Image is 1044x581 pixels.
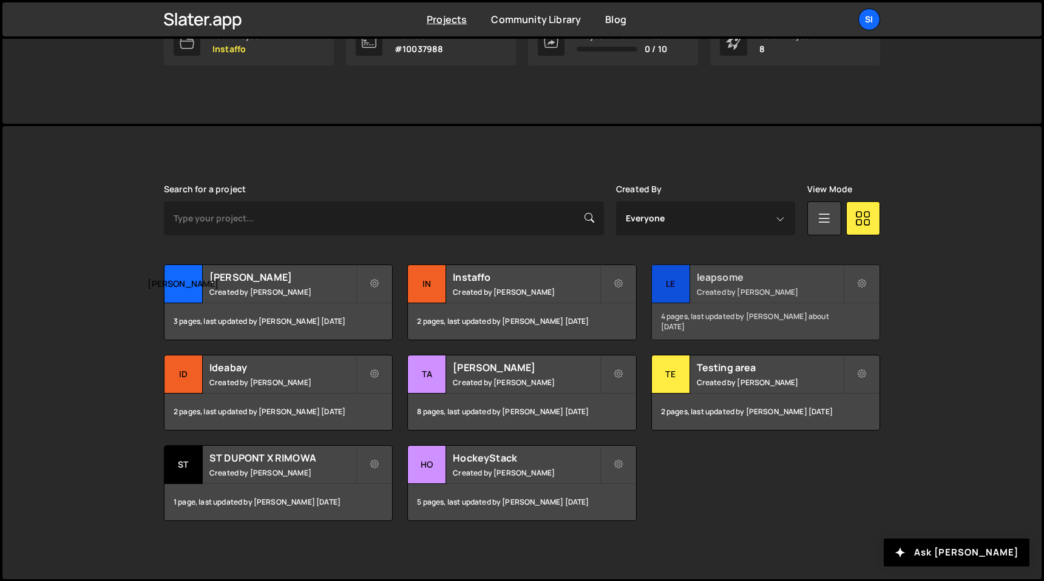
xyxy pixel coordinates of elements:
[759,44,818,54] p: 8
[164,19,334,65] a: Last Project Instaffo
[209,361,356,374] h2: Ideabay
[212,31,263,41] div: Last Project
[395,31,443,41] div: Member ID
[453,377,599,388] small: Created by [PERSON_NAME]
[209,377,356,388] small: Created by [PERSON_NAME]
[209,287,356,297] small: Created by [PERSON_NAME]
[164,445,393,521] a: ST ST DUPONT X RIMOWA Created by [PERSON_NAME] 1 page, last updated by [PERSON_NAME] [DATE]
[652,394,880,430] div: 2 pages, last updated by [PERSON_NAME] [DATE]
[407,355,636,431] a: Ta [PERSON_NAME] Created by [PERSON_NAME] 8 pages, last updated by [PERSON_NAME] [DATE]
[164,446,203,484] div: ST
[395,44,443,54] p: #10037988
[427,13,467,26] a: Projects
[408,303,636,340] div: 2 pages, last updated by [PERSON_NAME] [DATE]
[212,44,263,54] p: Instaffo
[209,451,356,465] h2: ST DUPONT X RIMOWA
[164,484,392,520] div: 1 page, last updated by [PERSON_NAME] [DATE]
[407,264,636,340] a: In Instaffo Created by [PERSON_NAME] 2 pages, last updated by [PERSON_NAME] [DATE]
[453,451,599,465] h2: HockeyStack
[453,468,599,478] small: Created by [PERSON_NAME]
[697,361,843,374] h2: Testing area
[408,355,446,394] div: Ta
[164,264,393,340] a: [PERSON_NAME] [PERSON_NAME] Created by [PERSON_NAME] 3 pages, last updated by [PERSON_NAME] [DATE]
[577,31,667,41] div: Projects Transferred
[164,355,393,431] a: Id Ideabay Created by [PERSON_NAME] 2 pages, last updated by [PERSON_NAME] [DATE]
[209,468,356,478] small: Created by [PERSON_NAME]
[645,44,667,54] span: 0 / 10
[453,361,599,374] h2: [PERSON_NAME]
[453,270,599,284] h2: Instaffo
[652,265,690,303] div: le
[884,539,1029,566] button: Ask [PERSON_NAME]
[652,355,690,394] div: Te
[697,270,843,284] h2: leapsome
[164,265,203,303] div: [PERSON_NAME]
[605,13,626,26] a: Blog
[651,264,880,340] a: le leapsome Created by [PERSON_NAME] 4 pages, last updated by [PERSON_NAME] about [DATE]
[807,184,852,194] label: View Mode
[209,270,356,284] h2: [PERSON_NAME]
[408,446,446,484] div: Ho
[697,287,843,297] small: Created by [PERSON_NAME]
[164,355,203,394] div: Id
[491,13,581,26] a: Community Library
[164,184,246,194] label: Search for a project
[164,394,392,430] div: 2 pages, last updated by [PERSON_NAME] [DATE]
[164,201,604,235] input: Type your project...
[408,394,636,430] div: 8 pages, last updated by [PERSON_NAME] [DATE]
[652,303,880,340] div: 4 pages, last updated by [PERSON_NAME] about [DATE]
[164,303,392,340] div: 3 pages, last updated by [PERSON_NAME] [DATE]
[697,377,843,388] small: Created by [PERSON_NAME]
[616,184,662,194] label: Created By
[453,287,599,297] small: Created by [PERSON_NAME]
[651,355,880,431] a: Te Testing area Created by [PERSON_NAME] 2 pages, last updated by [PERSON_NAME] [DATE]
[408,484,636,520] div: 5 pages, last updated by [PERSON_NAME] [DATE]
[407,445,636,521] a: Ho HockeyStack Created by [PERSON_NAME] 5 pages, last updated by [PERSON_NAME] [DATE]
[408,265,446,303] div: In
[759,31,818,41] div: Total Projects
[858,8,880,30] a: SI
